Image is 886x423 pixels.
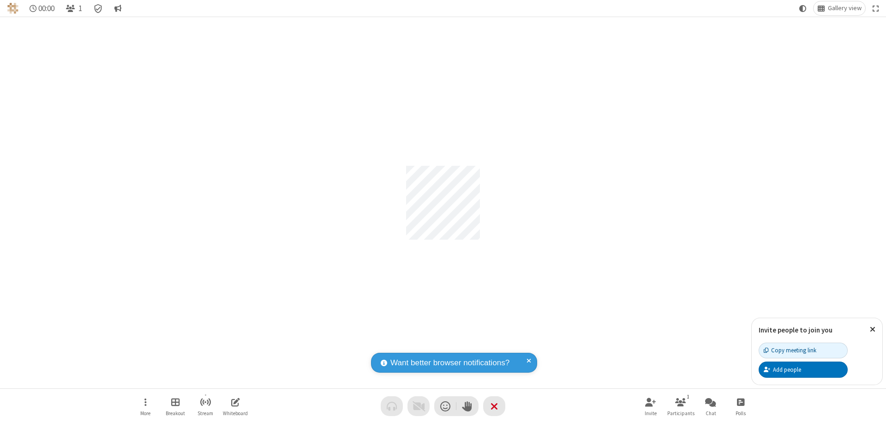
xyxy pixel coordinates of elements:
[736,411,746,416] span: Polls
[198,411,213,416] span: Stream
[863,318,882,341] button: Close popover
[645,411,657,416] span: Invite
[78,4,82,13] span: 1
[26,1,59,15] div: Timer
[727,393,754,419] button: Open poll
[667,393,694,419] button: Open participant list
[456,396,479,416] button: Raise hand
[759,326,832,334] label: Invite people to join you
[221,393,249,419] button: Open shared whiteboard
[390,357,509,369] span: Want better browser notifications?
[869,1,883,15] button: Fullscreen
[223,411,248,416] span: Whiteboard
[684,393,692,401] div: 1
[667,411,694,416] span: Participants
[110,1,125,15] button: Conversation
[434,396,456,416] button: Send a reaction
[483,396,505,416] button: End or leave meeting
[764,346,816,355] div: Copy meeting link
[381,396,403,416] button: Audio problem - check your Internet connection or call by phone
[759,343,848,358] button: Copy meeting link
[796,1,810,15] button: Using system theme
[706,411,716,416] span: Chat
[192,393,219,419] button: Start streaming
[62,1,86,15] button: Open participant list
[7,3,18,14] img: QA Selenium DO NOT DELETE OR CHANGE
[166,411,185,416] span: Breakout
[407,396,430,416] button: Video
[759,362,848,377] button: Add people
[697,393,724,419] button: Open chat
[162,393,189,419] button: Manage Breakout Rooms
[38,4,54,13] span: 00:00
[814,1,865,15] button: Change layout
[90,1,107,15] div: Meeting details Encryption enabled
[140,411,150,416] span: More
[828,5,862,12] span: Gallery view
[637,393,664,419] button: Invite participants (⌘+Shift+I)
[132,393,159,419] button: Open menu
